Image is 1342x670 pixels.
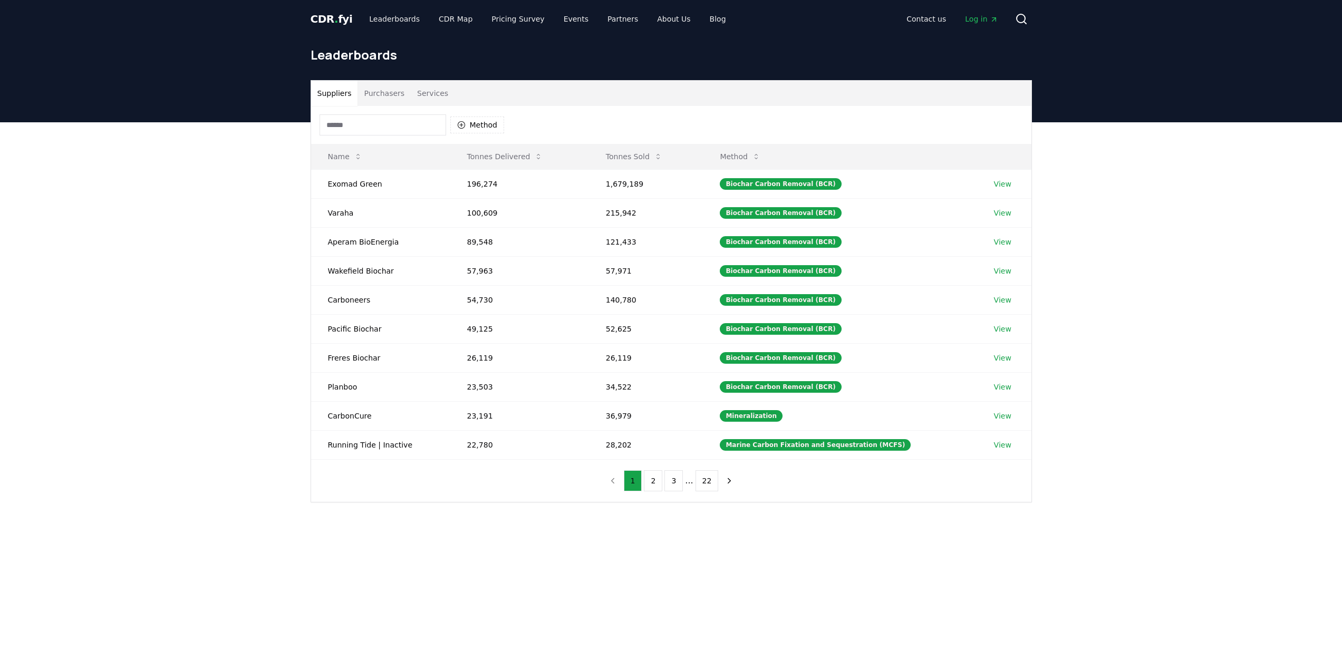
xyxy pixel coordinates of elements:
[720,207,841,219] div: Biochar Carbon Removal (BCR)
[664,470,683,491] button: 3
[450,285,589,314] td: 54,730
[311,169,450,198] td: Exomad Green
[898,9,1006,28] nav: Main
[311,12,353,26] a: CDR.fyi
[589,372,703,401] td: 34,522
[720,470,738,491] button: next page
[311,256,450,285] td: Wakefield Biochar
[311,314,450,343] td: Pacific Biochar
[450,372,589,401] td: 23,503
[994,382,1011,392] a: View
[720,323,841,335] div: Biochar Carbon Removal (BCR)
[311,81,358,106] button: Suppliers
[358,81,411,106] button: Purchasers
[450,198,589,227] td: 100,609
[994,353,1011,363] a: View
[589,227,703,256] td: 121,433
[649,9,699,28] a: About Us
[589,285,703,314] td: 140,780
[450,401,589,430] td: 23,191
[720,381,841,393] div: Biochar Carbon Removal (BCR)
[555,9,597,28] a: Events
[361,9,428,28] a: Leaderboards
[311,285,450,314] td: Carboneers
[720,294,841,306] div: Biochar Carbon Removal (BCR)
[994,295,1011,305] a: View
[450,227,589,256] td: 89,548
[311,343,450,372] td: Freres Biochar
[994,237,1011,247] a: View
[994,266,1011,276] a: View
[311,430,450,459] td: Running Tide | Inactive
[411,81,455,106] button: Services
[624,470,642,491] button: 1
[311,13,353,25] span: CDR fyi
[644,470,662,491] button: 2
[450,116,505,133] button: Method
[450,169,589,198] td: 196,274
[589,343,703,372] td: 26,119
[589,198,703,227] td: 215,942
[599,9,646,28] a: Partners
[311,198,450,227] td: Varaha
[965,14,998,24] span: Log in
[994,324,1011,334] a: View
[320,146,371,167] button: Name
[361,9,734,28] nav: Main
[711,146,769,167] button: Method
[994,440,1011,450] a: View
[589,401,703,430] td: 36,979
[450,430,589,459] td: 22,780
[994,208,1011,218] a: View
[589,256,703,285] td: 57,971
[450,343,589,372] td: 26,119
[311,372,450,401] td: Planboo
[450,256,589,285] td: 57,963
[994,179,1011,189] a: View
[597,146,671,167] button: Tonnes Sold
[720,178,841,190] div: Biochar Carbon Removal (BCR)
[311,46,1032,63] h1: Leaderboards
[994,411,1011,421] a: View
[720,352,841,364] div: Biochar Carbon Removal (BCR)
[720,236,841,248] div: Biochar Carbon Removal (BCR)
[696,470,719,491] button: 22
[898,9,954,28] a: Contact us
[311,401,450,430] td: CarbonCure
[720,410,783,422] div: Mineralization
[720,265,841,277] div: Biochar Carbon Removal (BCR)
[957,9,1006,28] a: Log in
[334,13,338,25] span: .
[459,146,552,167] button: Tonnes Delivered
[589,169,703,198] td: 1,679,189
[589,314,703,343] td: 52,625
[483,9,553,28] a: Pricing Survey
[430,9,481,28] a: CDR Map
[450,314,589,343] td: 49,125
[720,439,911,451] div: Marine Carbon Fixation and Sequestration (MCFS)
[685,474,693,487] li: ...
[589,430,703,459] td: 28,202
[311,227,450,256] td: Aperam BioEnergia
[701,9,735,28] a: Blog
